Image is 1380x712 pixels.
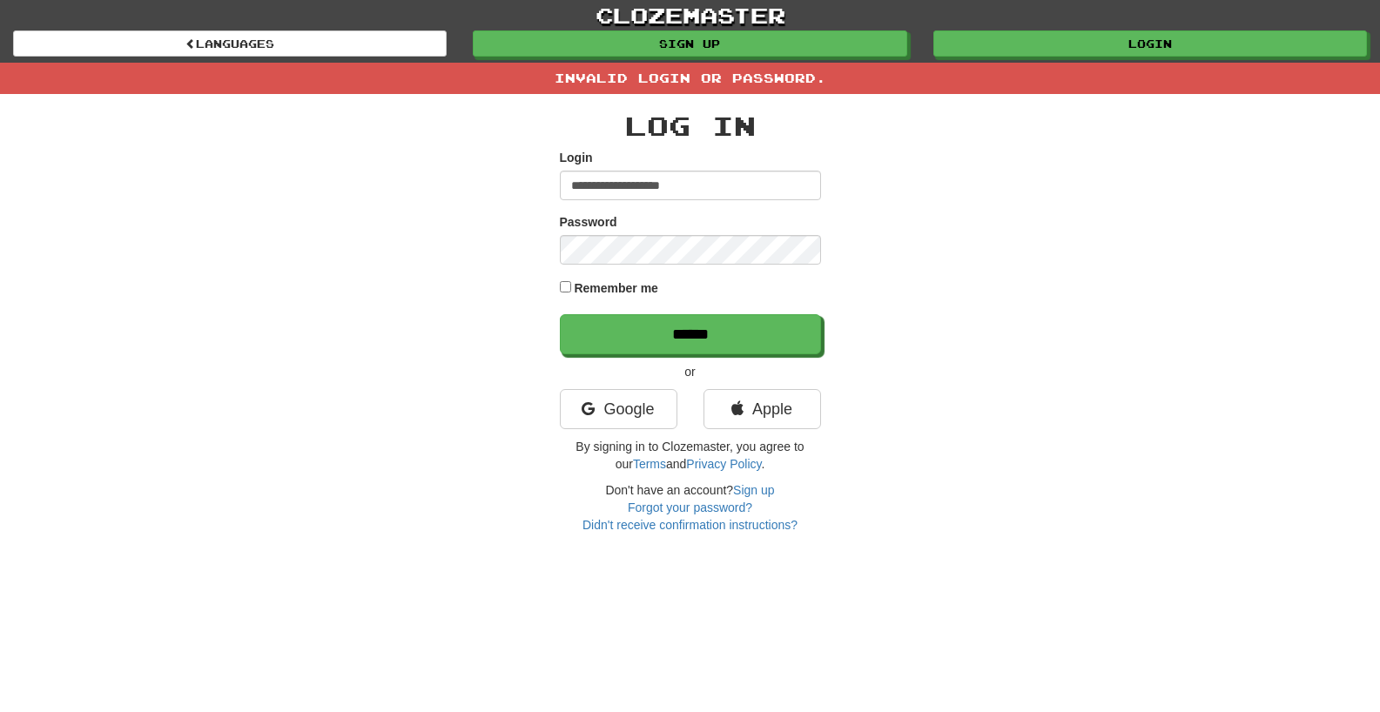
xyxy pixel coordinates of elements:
p: or [560,363,821,380]
a: Sign up [733,483,774,497]
a: Google [560,389,677,429]
label: Login [560,149,593,166]
h2: Log In [560,111,821,140]
a: Languages [13,30,447,57]
a: Didn't receive confirmation instructions? [582,518,798,532]
label: Remember me [574,279,658,297]
a: Privacy Policy [686,457,761,471]
a: Terms [633,457,666,471]
a: Forgot your password? [628,500,752,514]
a: Apple [703,389,821,429]
a: Sign up [473,30,906,57]
div: Don't have an account? [560,481,821,534]
label: Password [560,213,617,231]
a: Login [933,30,1367,57]
p: By signing in to Clozemaster, you agree to our and . [560,438,821,473]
